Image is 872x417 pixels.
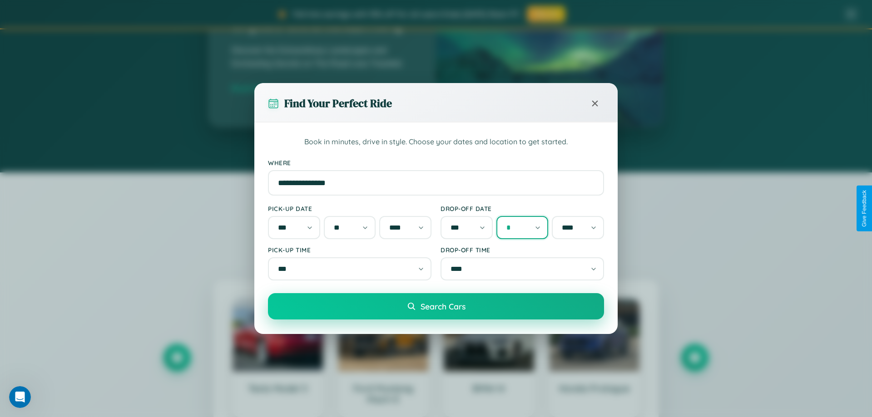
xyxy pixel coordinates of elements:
[421,301,466,311] span: Search Cars
[268,136,604,148] p: Book in minutes, drive in style. Choose your dates and location to get started.
[268,293,604,319] button: Search Cars
[284,96,392,111] h3: Find Your Perfect Ride
[268,246,431,254] label: Pick-up Time
[268,205,431,212] label: Pick-up Date
[441,205,604,212] label: Drop-off Date
[268,159,604,167] label: Where
[441,246,604,254] label: Drop-off Time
